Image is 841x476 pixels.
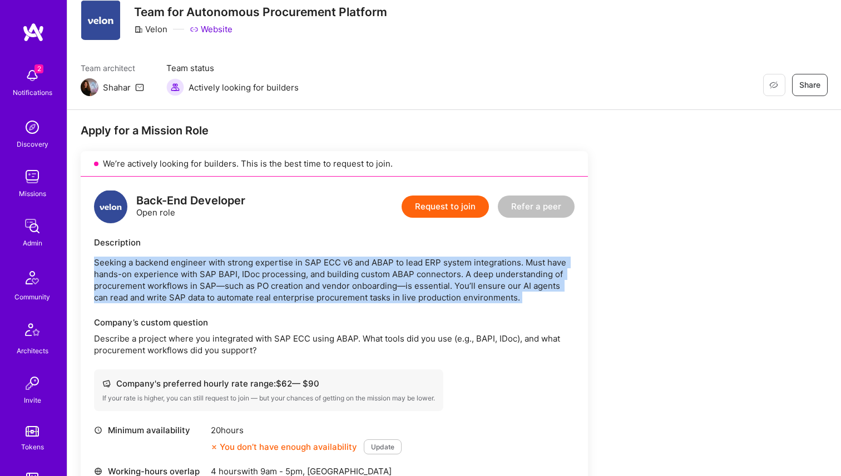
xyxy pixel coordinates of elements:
[190,23,232,35] a: Website
[94,317,575,328] div: Company’s custom question
[102,394,435,403] div: If your rate is higher, you can still request to join — but your chances of getting on the missio...
[26,426,39,437] img: tokens
[13,87,52,98] div: Notifications
[21,64,43,87] img: bell
[21,441,44,453] div: Tokens
[402,196,489,218] button: Request to join
[498,196,575,218] button: Refer a peer
[102,378,435,389] div: Company's preferred hourly rate range: $ 62 — $ 90
[81,62,144,74] span: Team architect
[166,78,184,96] img: Actively looking for builders
[211,444,217,450] i: icon CloseOrange
[94,424,205,436] div: Minimum availability
[21,166,43,188] img: teamwork
[94,426,102,434] i: icon Clock
[14,291,50,303] div: Community
[22,22,44,42] img: logo
[94,257,575,303] p: Seeking a backend engineer with strong expertise in SAP ECC v6 and ABAP to lead ERP system integr...
[81,151,588,177] div: We’re actively looking for builders. This is the best time to request to join.
[23,237,42,249] div: Admin
[21,372,43,394] img: Invite
[24,394,41,406] div: Invite
[94,333,575,356] p: Describe a project where you integrated with SAP ECC using ABAP. What tools did you use (e.g., BA...
[94,237,575,248] div: Description
[136,195,245,207] div: Back-End Developer
[134,5,387,19] h3: Team for Autonomous Procurement Platform
[34,64,43,73] span: 2
[21,116,43,138] img: discovery
[19,318,46,345] img: Architects
[134,23,167,35] div: Velon
[792,74,828,96] button: Share
[135,83,144,92] i: icon Mail
[17,138,48,150] div: Discovery
[17,345,48,357] div: Architects
[211,424,402,436] div: 20 hours
[211,441,357,453] div: You don’t have enough availability
[136,195,245,218] div: Open role
[364,439,402,454] button: Update
[21,215,43,237] img: admin teamwork
[134,25,143,34] i: icon CompanyGray
[94,467,102,475] i: icon World
[102,379,111,388] i: icon Cash
[19,264,46,291] img: Community
[81,78,98,96] img: Team Architect
[189,82,299,93] span: Actively looking for builders
[166,62,299,74] span: Team status
[799,79,820,91] span: Share
[19,188,46,199] div: Missions
[94,190,127,223] img: logo
[81,123,588,138] div: Apply for a Mission Role
[769,81,778,89] i: icon EyeClosed
[103,82,131,93] div: Shahar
